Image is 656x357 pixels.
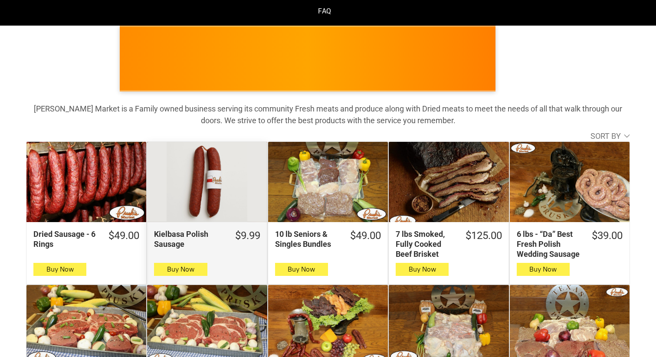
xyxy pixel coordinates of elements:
[268,229,388,249] a: $49.0010 lb Seniors & Singles Bundles
[154,263,207,276] button: Buy Now
[409,265,436,273] span: Buy Now
[26,142,146,222] a: Dried Sausage - 6 Rings
[396,263,449,276] button: Buy Now
[529,265,557,273] span: Buy Now
[288,265,315,273] span: Buy Now
[517,229,581,259] div: 6 lbs - “Da” Best Fresh Polish Wedding Sausage
[34,104,622,125] strong: [PERSON_NAME] Market is a Family owned business serving its community Fresh meats and produce alo...
[510,229,630,259] a: $39.006 lbs - “Da” Best Fresh Polish Wedding Sausage
[466,229,502,242] div: $125.00
[46,265,74,273] span: Buy Now
[268,142,388,222] a: 10 lb Seniors &amp; Singles Bundles
[510,142,630,222] a: 6 lbs - “Da” Best Fresh Polish Wedding Sausage
[389,229,508,259] a: $125.007 lbs Smoked, Fully Cooked Beef Brisket
[389,142,508,222] a: 7 lbs Smoked, Fully Cooked Beef Brisket
[154,229,224,249] div: Kielbasa Polish Sausage
[33,229,98,249] div: Dried Sausage - 6 Rings
[275,229,340,249] div: 10 lb Seniors & Singles Bundles
[592,229,623,242] div: $39.00
[147,229,267,249] a: $9.99Kielbasa Polish Sausage
[108,229,139,242] div: $49.00
[235,229,260,242] div: $9.99
[26,229,146,249] a: $49.00Dried Sausage - 6 Rings
[350,229,381,242] div: $49.00
[275,263,328,276] button: Buy Now
[33,263,86,276] button: Buy Now
[462,65,633,79] span: [PERSON_NAME] MARKET
[396,229,455,259] div: 7 lbs Smoked, Fully Cooked Beef Brisket
[517,263,570,276] button: Buy Now
[167,265,194,273] span: Buy Now
[147,142,267,222] a: Kielbasa Polish Sausage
